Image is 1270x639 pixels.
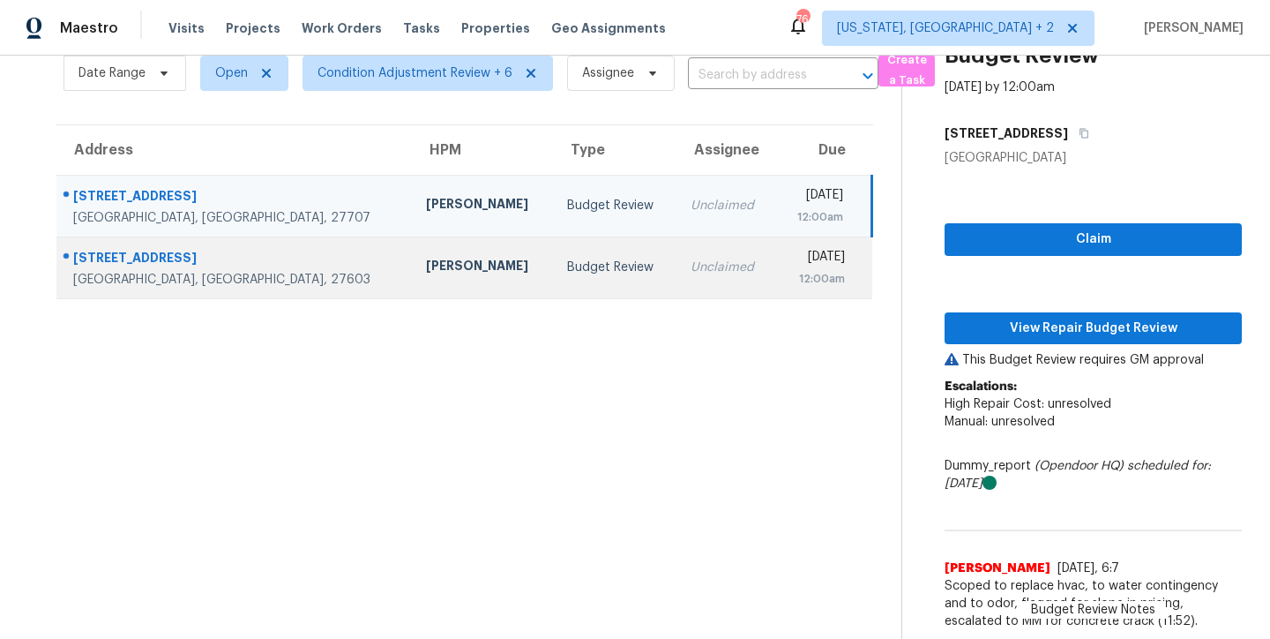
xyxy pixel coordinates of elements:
[676,125,776,175] th: Assignee
[1035,460,1124,472] i: (Opendoor HQ)
[796,11,809,28] div: 76
[215,64,248,82] span: Open
[945,79,1055,96] div: [DATE] by 12:00am
[945,124,1068,142] h5: [STREET_ADDRESS]
[73,249,398,271] div: [STREET_ADDRESS]
[551,19,666,37] span: Geo Assignments
[1020,601,1166,619] span: Budget Review Notes
[426,195,539,217] div: [PERSON_NAME]
[945,577,1242,630] span: Scoped to replace hvac, to water contingency and to odor, flagged for slope in pricing, escalated...
[945,149,1242,167] div: [GEOGRAPHIC_DATA]
[403,22,440,34] span: Tasks
[959,229,1228,251] span: Claim
[878,55,935,86] button: Create a Task
[567,259,663,276] div: Budget Review
[582,64,634,82] span: Assignee
[945,457,1242,492] div: Dummy_report
[945,223,1242,256] button: Claim
[168,19,205,37] span: Visits
[945,560,1050,577] span: [PERSON_NAME]
[60,19,118,37] span: Maestro
[945,351,1242,369] p: This Budget Review requires GM approval
[691,197,762,214] div: Unclaimed
[412,125,553,175] th: HPM
[837,19,1054,37] span: [US_STATE], [GEOGRAPHIC_DATA] + 2
[1068,117,1092,149] button: Copy Address
[945,47,1099,64] h2: Budget Review
[73,209,398,227] div: [GEOGRAPHIC_DATA], [GEOGRAPHIC_DATA], 27707
[567,197,663,214] div: Budget Review
[73,271,398,289] div: [GEOGRAPHIC_DATA], [GEOGRAPHIC_DATA], 27603
[553,125,677,175] th: Type
[56,125,412,175] th: Address
[887,50,926,91] span: Create a Task
[959,318,1228,340] span: View Repair Budget Review
[790,186,843,208] div: [DATE]
[78,64,146,82] span: Date Range
[945,312,1242,345] button: View Repair Budget Review
[790,248,845,270] div: [DATE]
[855,64,880,88] button: Open
[73,187,398,209] div: [STREET_ADDRESS]
[790,270,845,288] div: 12:00am
[226,19,280,37] span: Projects
[790,208,843,226] div: 12:00am
[945,398,1111,410] span: High Repair Cost: unresolved
[426,257,539,279] div: [PERSON_NAME]
[688,62,829,89] input: Search by address
[302,19,382,37] span: Work Orders
[1137,19,1244,37] span: [PERSON_NAME]
[691,259,762,276] div: Unclaimed
[945,416,1055,428] span: Manual: unresolved
[317,64,512,82] span: Condition Adjustment Review + 6
[1057,562,1119,575] span: [DATE], 6:7
[945,380,1017,393] b: Escalations:
[461,19,530,37] span: Properties
[776,125,872,175] th: Due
